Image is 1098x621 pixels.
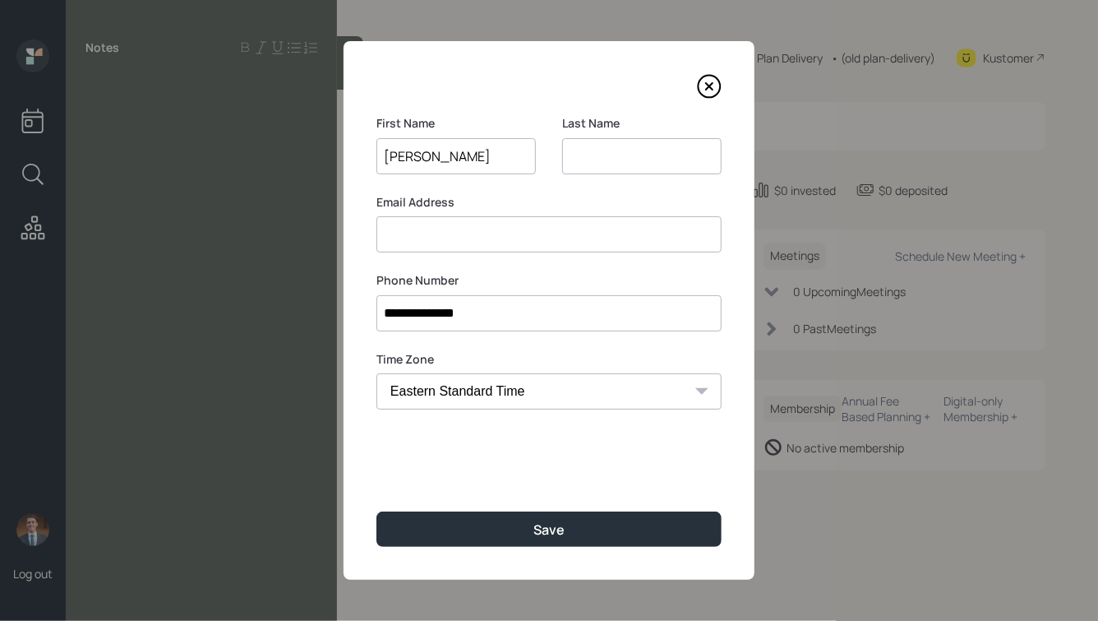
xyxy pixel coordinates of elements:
button: Save [376,512,722,547]
label: Phone Number [376,272,722,289]
label: Last Name [562,115,722,132]
label: Email Address [376,194,722,211]
div: Save [533,521,565,539]
label: First Name [376,115,536,132]
label: Time Zone [376,351,722,368]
